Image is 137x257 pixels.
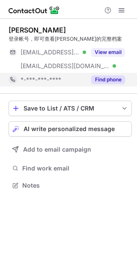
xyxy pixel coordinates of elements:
button: save-profile-one-click [9,101,132,116]
span: [EMAIL_ADDRESS][DOMAIN_NAME] [21,48,80,56]
div: [PERSON_NAME] [9,26,66,34]
button: Find work email [9,162,132,174]
span: Notes [22,182,128,189]
span: Find work email [22,164,128,172]
button: Add to email campaign [9,142,132,157]
span: [EMAIL_ADDRESS][DOMAIN_NAME] [21,62,110,70]
button: AI write personalized message [9,121,132,137]
div: 登录帐号，即可查看[PERSON_NAME]的完整档案 [9,35,132,43]
span: Add to email campaign [23,146,91,153]
button: Reveal Button [91,48,125,57]
span: AI write personalized message [24,126,115,132]
img: ContactOut v5.3.10 [9,5,60,15]
div: Save to List / ATS / CRM [24,105,117,112]
button: Reveal Button [91,75,125,84]
button: Notes [9,179,132,191]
